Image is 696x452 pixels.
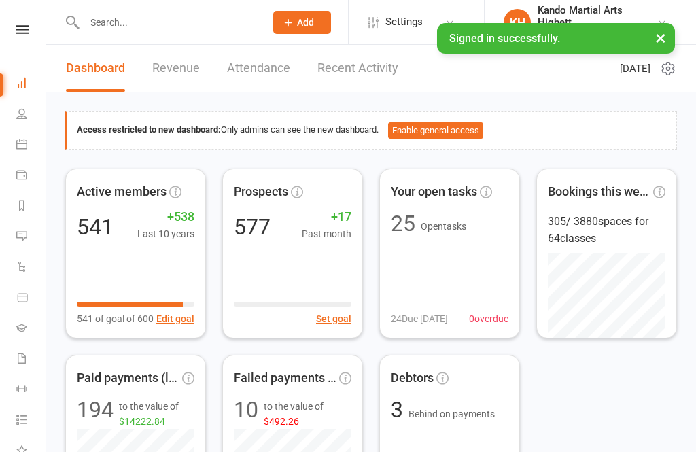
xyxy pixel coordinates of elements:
[469,311,508,326] span: 0 overdue
[548,182,650,202] span: Bookings this week
[77,182,167,202] span: Active members
[137,226,194,241] span: Last 10 years
[16,69,47,100] a: Dashboard
[80,13,256,32] input: Search...
[77,216,114,238] div: 541
[16,161,47,192] a: Payments
[408,408,495,419] span: Behind on payments
[77,122,666,139] div: Only admins can see the new dashboard.
[152,45,200,92] a: Revenue
[648,23,673,52] button: ×
[421,221,466,232] span: Open tasks
[264,416,299,427] span: $492.26
[156,311,194,326] button: Edit goal
[538,4,657,29] div: Kando Martial Arts Highett
[234,368,336,388] span: Failed payments (last 30d)
[119,399,194,430] span: to the value of
[316,311,351,326] button: Set goal
[227,45,290,92] a: Attendance
[66,45,125,92] a: Dashboard
[77,124,221,135] strong: Access restricted to new dashboard:
[16,100,47,131] a: People
[234,399,258,430] div: 10
[302,207,351,227] span: +17
[548,213,665,247] div: 305 / 3880 spaces for 64 classes
[77,368,179,388] span: Paid payments (last 7d)
[620,60,650,77] span: [DATE]
[234,216,271,238] div: 577
[119,416,165,427] span: $14222.84
[137,207,194,227] span: +538
[449,32,560,45] span: Signed in successfully.
[234,182,288,202] span: Prospects
[77,311,154,326] span: 541 of goal of 600
[391,397,408,423] span: 3
[16,131,47,161] a: Calendar
[391,311,448,326] span: 24 Due [DATE]
[77,399,114,430] div: 194
[504,9,531,36] div: KH
[297,17,314,28] span: Add
[388,122,483,139] button: Enable general access
[16,192,47,222] a: Reports
[302,226,351,241] span: Past month
[391,213,415,234] div: 25
[16,283,47,314] a: Product Sales
[273,11,331,34] button: Add
[391,182,477,202] span: Your open tasks
[317,45,398,92] a: Recent Activity
[264,399,351,430] span: to the value of
[385,7,423,37] span: Settings
[391,368,434,388] span: Debtors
